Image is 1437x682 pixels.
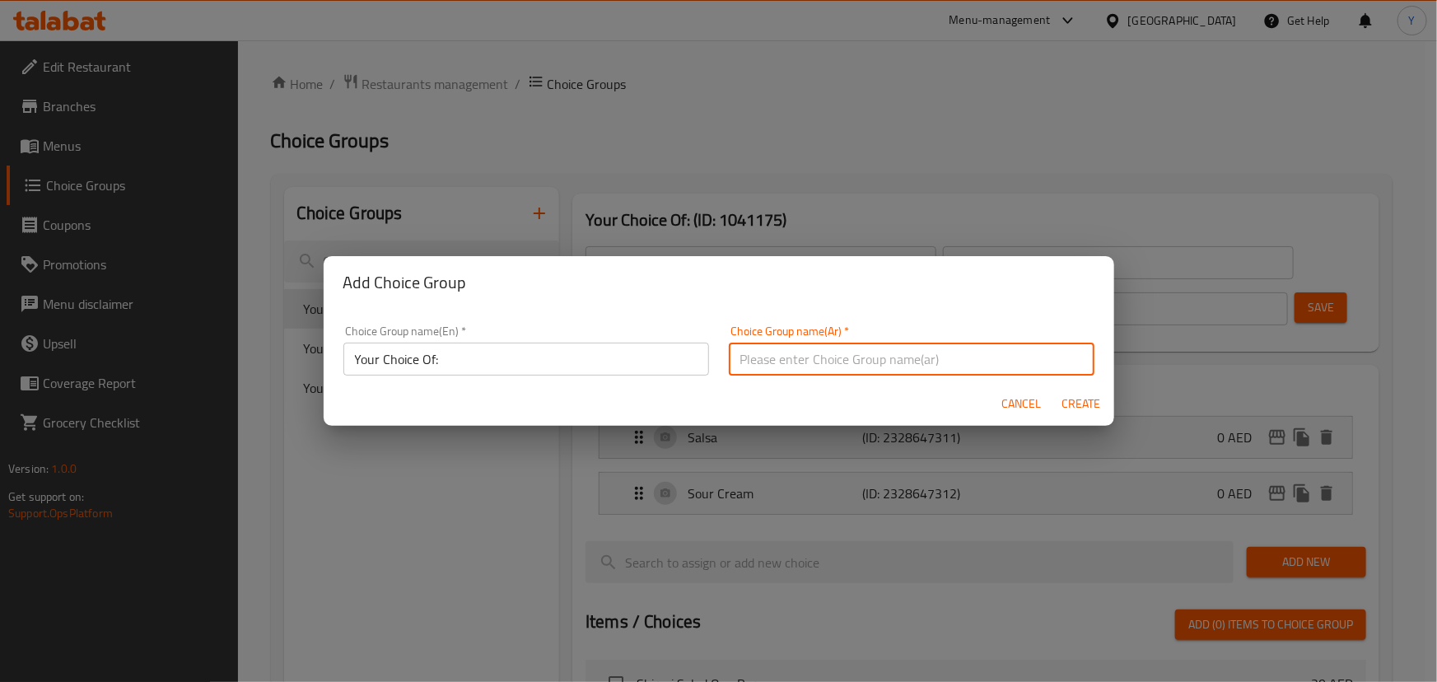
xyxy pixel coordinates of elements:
[1002,394,1042,414] span: Cancel
[996,389,1048,419] button: Cancel
[1061,394,1101,414] span: Create
[1055,389,1108,419] button: Create
[343,343,709,376] input: Please enter Choice Group name(en)
[729,343,1094,376] input: Please enter Choice Group name(ar)
[343,269,1094,296] h2: Add Choice Group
